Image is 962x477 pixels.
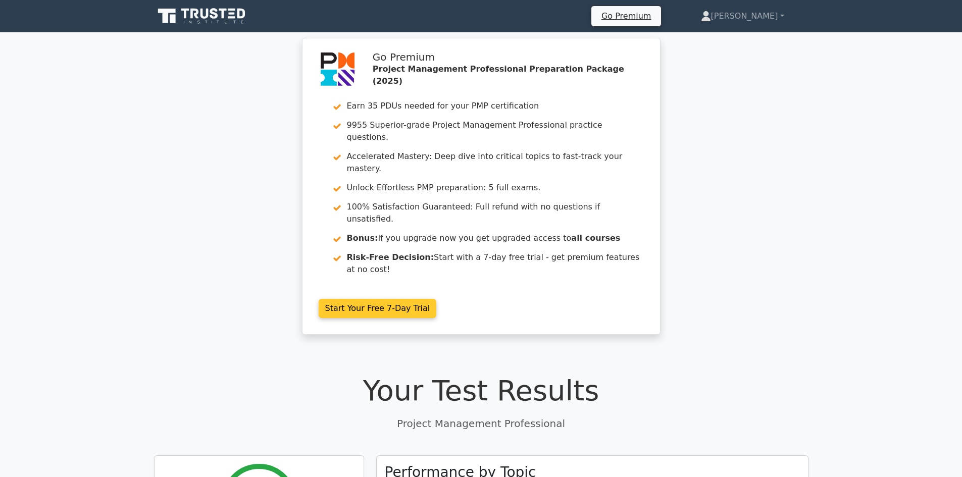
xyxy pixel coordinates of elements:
[319,299,437,318] a: Start Your Free 7-Day Trial
[677,6,808,26] a: [PERSON_NAME]
[595,9,657,23] a: Go Premium
[154,374,808,407] h1: Your Test Results
[154,416,808,431] p: Project Management Professional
